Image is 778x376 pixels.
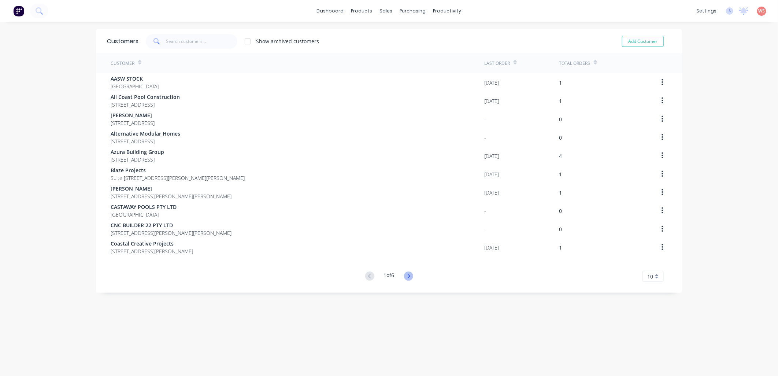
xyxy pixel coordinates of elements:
[559,152,562,160] div: 4
[348,5,376,16] div: products
[111,93,180,101] span: All Coast Pool Construction
[484,115,486,123] div: -
[111,148,164,156] span: Azura Building Group
[384,271,394,282] div: 1 of 6
[559,225,562,233] div: 0
[111,82,159,90] span: [GEOGRAPHIC_DATA]
[111,60,134,67] div: Customer
[484,244,499,251] div: [DATE]
[111,211,177,218] span: [GEOGRAPHIC_DATA]
[484,79,499,86] div: [DATE]
[484,189,499,196] div: [DATE]
[622,36,664,47] button: Add Customer
[111,240,193,247] span: Coastal Creative Projects
[559,79,562,86] div: 1
[396,5,430,16] div: purchasing
[559,115,562,123] div: 0
[313,5,348,16] a: dashboard
[484,170,499,178] div: [DATE]
[647,273,653,280] span: 10
[559,97,562,105] div: 1
[484,60,510,67] div: Last Order
[111,137,180,145] span: [STREET_ADDRESS]
[430,5,465,16] div: productivity
[111,192,231,200] span: [STREET_ADDRESS][PERSON_NAME][PERSON_NAME]
[111,247,193,255] span: [STREET_ADDRESS][PERSON_NAME]
[111,174,245,182] span: Suite [STREET_ADDRESS][PERSON_NAME][PERSON_NAME]
[13,5,24,16] img: Factory
[559,189,562,196] div: 1
[111,101,180,108] span: [STREET_ADDRESS]
[111,111,155,119] span: [PERSON_NAME]
[484,134,486,141] div: -
[559,244,562,251] div: 1
[111,185,231,192] span: [PERSON_NAME]
[484,225,486,233] div: -
[559,170,562,178] div: 1
[107,37,138,46] div: Customers
[693,5,720,16] div: settings
[484,207,486,215] div: -
[256,37,319,45] div: Show archived customers
[111,229,231,237] span: [STREET_ADDRESS][PERSON_NAME][PERSON_NAME]
[376,5,396,16] div: sales
[111,130,180,137] span: Alternative Modular Homes
[166,34,238,49] input: Search customers...
[559,134,562,141] div: 0
[111,156,164,163] span: [STREET_ADDRESS]
[111,203,177,211] span: CASTAWAY POOLS PTY LTD
[484,97,499,105] div: [DATE]
[111,75,159,82] span: AASW STOCK
[111,166,245,174] span: Blaze Projects
[111,119,155,127] span: [STREET_ADDRESS]
[111,221,231,229] span: CNC BUILDER 22 PTY LTD
[559,207,562,215] div: 0
[484,152,499,160] div: [DATE]
[759,8,765,14] span: WS
[559,60,590,67] div: Total Orders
